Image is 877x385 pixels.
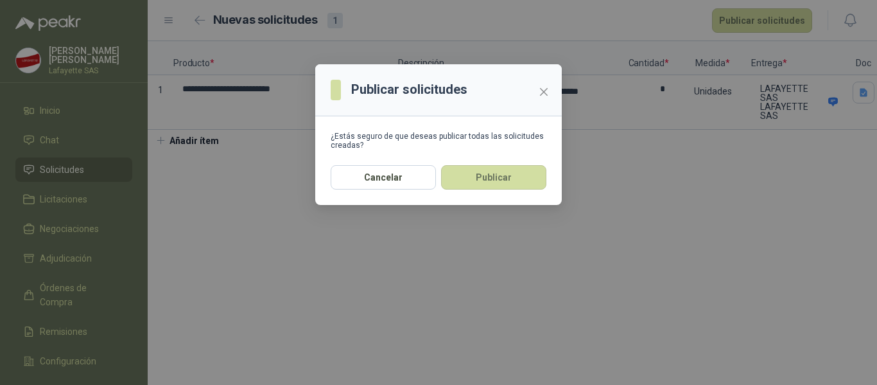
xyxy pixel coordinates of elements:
[441,165,546,190] button: Publicar
[331,132,546,150] div: ¿Estás seguro de que deseas publicar todas las solicitudes creadas?
[351,80,467,100] h3: Publicar solicitudes
[534,82,554,102] button: Close
[539,87,549,97] span: close
[331,165,436,190] button: Cancelar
